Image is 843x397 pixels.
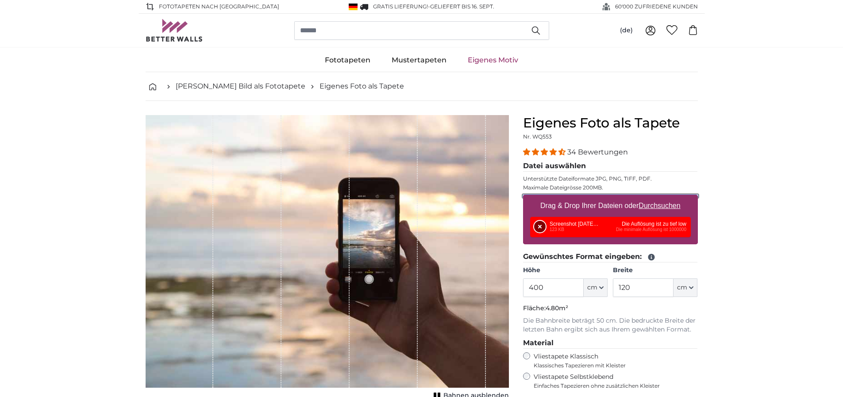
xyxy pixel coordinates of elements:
span: cm [587,283,597,292]
legend: Material [523,338,698,349]
button: cm [674,278,697,297]
p: Unterstützte Dateiformate JPG, PNG, TIFF, PDF. [523,175,698,182]
span: Geliefert bis 16. Sept. [430,3,494,10]
span: 34 Bewertungen [567,148,628,156]
p: Die Bahnbreite beträgt 50 cm. Die bedruckte Breite der letzten Bahn ergibt sich aus Ihrem gewählt... [523,316,698,334]
p: Fläche: [523,304,698,313]
p: Maximale Dateigrösse 200MB. [523,184,698,191]
h1: Eigenes Foto als Tapete [523,115,698,131]
img: Betterwalls [146,19,203,42]
label: Drag & Drop Ihrer Dateien oder [537,197,684,215]
legend: Gewünschtes Format eingeben: [523,251,698,262]
span: 4.32 stars [523,148,567,156]
span: Nr. WQ553 [523,133,552,140]
span: GRATIS Lieferung! [373,3,428,10]
span: Fototapeten nach [GEOGRAPHIC_DATA] [159,3,279,11]
legend: Datei auswählen [523,161,698,172]
img: Deutschland [349,4,358,10]
label: Breite [613,266,697,275]
span: cm [677,283,687,292]
a: Fototapeten [314,49,381,72]
span: 60'000 ZUFRIEDENE KUNDEN [615,3,698,11]
a: Mustertapeten [381,49,457,72]
a: [PERSON_NAME] Bild als Fototapete [176,81,305,92]
span: Einfaches Tapezieren ohne zusätzlichen Kleister [534,382,698,389]
span: 4.80m² [546,304,568,312]
u: Durchsuchen [639,202,680,209]
span: - [428,3,494,10]
label: Vliestapete Klassisch [534,352,690,369]
span: Klassisches Tapezieren mit Kleister [534,362,690,369]
a: Eigenes Motiv [457,49,529,72]
label: Vliestapete Selbstklebend [534,373,698,389]
button: cm [584,278,608,297]
nav: breadcrumbs [146,72,698,101]
button: (de) [613,23,640,39]
a: Eigenes Foto als Tapete [319,81,404,92]
label: Höhe [523,266,608,275]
